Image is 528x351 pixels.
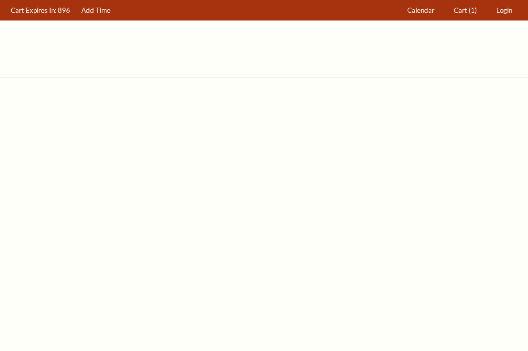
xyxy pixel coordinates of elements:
a: Login [492,1,517,20]
a: Add Time [77,1,116,20]
span: Login [496,6,512,14]
a: Calendar [403,1,439,20]
span: 896 [58,6,70,14]
span: Calendar [407,6,434,14]
span: Cart Expires In: [11,6,56,14]
a: Cart (1) [449,1,482,20]
span: Cart [454,6,467,14]
span: (1) [469,6,477,14]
